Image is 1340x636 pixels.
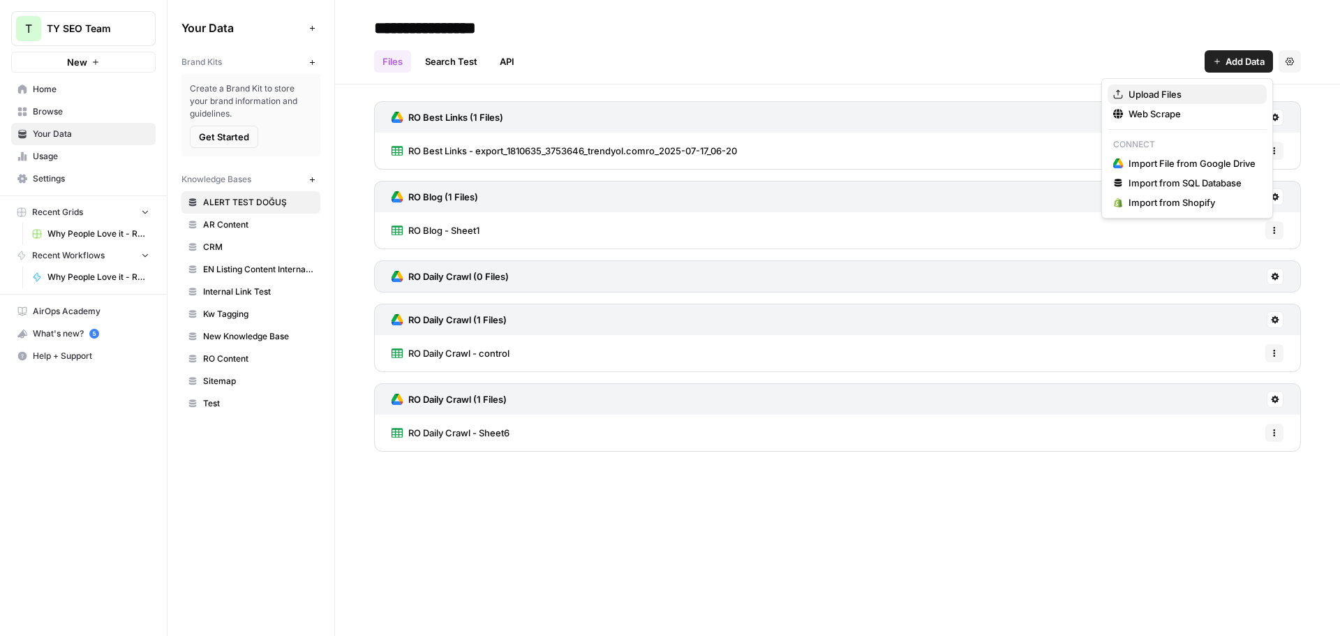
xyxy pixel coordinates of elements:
[181,348,320,370] a: RO Content
[408,426,509,440] span: RO Daily Crawl - Sheet6
[392,335,509,371] a: RO Daily Crawl - control
[11,78,156,101] a: Home
[1205,50,1273,73] button: Add Data
[392,212,479,249] a: RO Blog - Sheet1
[181,20,304,36] span: Your Data
[1129,176,1256,190] span: Import from SQL Database
[47,228,149,240] span: Why People Love it - RO PDP Content [Anil] Grid
[181,325,320,348] a: New Knowledge Base
[491,50,523,73] a: API
[33,83,149,96] span: Home
[203,241,314,253] span: CRM
[181,370,320,392] a: Sitemap
[203,330,314,343] span: New Knowledge Base
[203,397,314,410] span: Test
[392,261,509,292] a: RO Daily Crawl (0 Files)
[11,345,156,367] button: Help + Support
[33,172,149,185] span: Settings
[92,330,96,337] text: 5
[203,353,314,365] span: RO Content
[33,105,149,118] span: Browse
[181,214,320,236] a: AR Content
[11,300,156,323] a: AirOps Academy
[408,223,479,237] span: RO Blog - Sheet1
[11,323,156,345] button: What's new? 5
[1129,195,1256,209] span: Import from Shopify
[392,182,478,212] a: RO Blog (1 Files)
[11,202,156,223] button: Recent Grids
[47,22,131,36] span: TY SEO Team
[392,384,507,415] a: RO Daily Crawl (1 Files)
[181,281,320,303] a: Internal Link Test
[203,286,314,298] span: Internal Link Test
[408,392,507,406] h3: RO Daily Crawl (1 Files)
[11,11,156,46] button: Workspace: TY SEO Team
[181,56,222,68] span: Brand Kits
[11,245,156,266] button: Recent Workflows
[392,133,737,169] a: RO Best Links - export_1810635_3753646_trendyol.comro_2025-07-17_06-20
[1129,87,1256,101] span: Upload Files
[11,123,156,145] a: Your Data
[181,173,251,186] span: Knowledge Bases
[408,110,503,124] h3: RO Best Links (1 Files)
[203,308,314,320] span: Kw Tagging
[26,266,156,288] a: Why People Love it - RO PDP Content [Anil]
[11,101,156,123] a: Browse
[408,269,509,283] h3: RO Daily Crawl (0 Files)
[417,50,486,73] a: Search Test
[11,168,156,190] a: Settings
[203,375,314,387] span: Sitemap
[392,415,509,451] a: RO Daily Crawl - Sheet6
[181,392,320,415] a: Test
[11,52,156,73] button: New
[11,145,156,168] a: Usage
[32,206,83,219] span: Recent Grids
[181,191,320,214] a: ALERT TEST DOĞUŞ
[392,304,507,335] a: RO Daily Crawl (1 Files)
[1129,156,1256,170] span: Import File from Google Drive
[33,305,149,318] span: AirOps Academy
[33,150,149,163] span: Usage
[203,263,314,276] span: EN Listing Content Internal Link
[408,313,507,327] h3: RO Daily Crawl (1 Files)
[190,126,258,148] button: Get Started
[1226,54,1265,68] span: Add Data
[181,303,320,325] a: Kw Tagging
[33,350,149,362] span: Help + Support
[203,196,314,209] span: ALERT TEST DOĞUŞ
[374,50,411,73] a: Files
[26,223,156,245] a: Why People Love it - RO PDP Content [Anil] Grid
[47,271,149,283] span: Why People Love it - RO PDP Content [Anil]
[1108,135,1267,154] p: Connect
[181,236,320,258] a: CRM
[392,102,503,133] a: RO Best Links (1 Files)
[408,190,478,204] h3: RO Blog (1 Files)
[199,130,249,144] span: Get Started
[25,20,32,37] span: T
[408,144,737,158] span: RO Best Links - export_1810635_3753646_trendyol.comro_2025-07-17_06-20
[190,82,312,120] span: Create a Brand Kit to store your brand information and guidelines.
[89,329,99,339] a: 5
[33,128,149,140] span: Your Data
[1101,78,1273,219] div: Add Data
[12,323,155,344] div: What's new?
[67,55,87,69] span: New
[203,219,314,231] span: AR Content
[181,258,320,281] a: EN Listing Content Internal Link
[408,346,509,360] span: RO Daily Crawl - control
[1129,107,1256,121] span: Web Scrape
[32,249,105,262] span: Recent Workflows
